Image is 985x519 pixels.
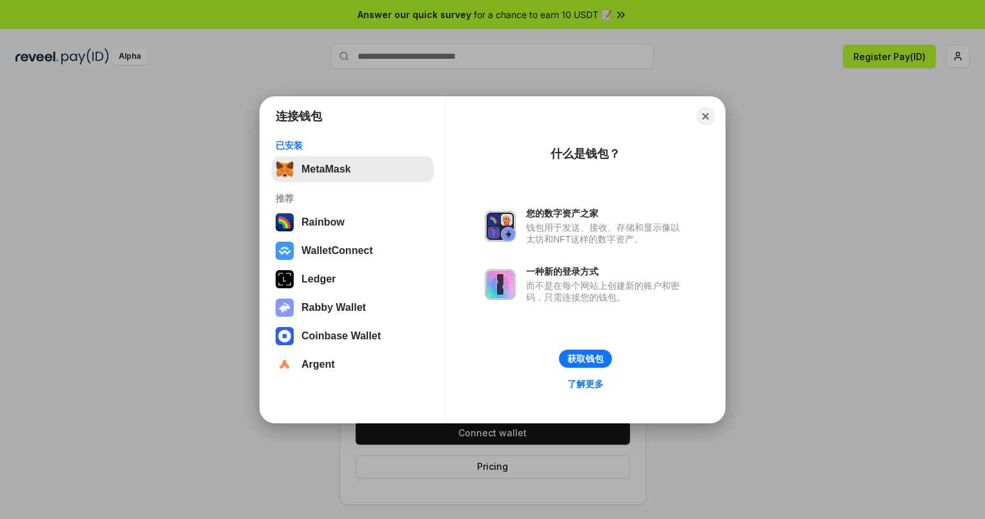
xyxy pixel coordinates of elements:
div: Ledger [301,273,336,285]
img: svg+xml,%3Csvg%20width%3D%2228%22%20height%3D%2228%22%20viewBox%3D%220%200%2028%2028%22%20fill%3D... [276,327,294,345]
button: Rainbow [272,209,434,235]
button: Close [696,107,715,125]
div: Argent [301,359,335,370]
img: svg+xml,%3Csvg%20xmlns%3D%22http%3A%2F%2Fwww.w3.org%2F2000%2Fsvg%22%20fill%3D%22none%22%20viewBox... [276,299,294,317]
div: Rabby Wallet [301,302,366,313]
img: svg+xml,%3Csvg%20fill%3D%22none%22%20height%3D%2233%22%20viewBox%3D%220%200%2035%2033%22%20width%... [276,160,294,178]
button: Ledger [272,266,434,292]
div: 钱包用于发送、接收、存储和显示像以太坊和NFT这样的数字资产。 [526,222,686,245]
div: 已安装 [276,140,430,151]
div: MetaMask [301,164,350,175]
img: svg+xml,%3Csvg%20xmlns%3D%22http%3A%2F%2Fwww.w3.org%2F2000%2Fsvg%22%20width%3D%2228%22%20height%3... [276,270,294,288]
button: Argent [272,352,434,377]
button: WalletConnect [272,238,434,264]
div: 什么是钱包？ [551,146,620,162]
div: 了解更多 [567,378,604,390]
div: 您的数字资产之家 [526,207,686,219]
button: Rabby Wallet [272,295,434,321]
div: 推荐 [276,193,430,204]
div: 获取钱包 [567,353,604,365]
a: 了解更多 [560,376,611,392]
img: svg+xml,%3Csvg%20xmlns%3D%22http%3A%2F%2Fwww.w3.org%2F2000%2Fsvg%22%20fill%3D%22none%22%20viewBox... [485,211,516,242]
img: svg+xml,%3Csvg%20width%3D%22120%22%20height%3D%22120%22%20viewBox%3D%220%200%20120%20120%22%20fil... [276,213,294,231]
div: Coinbase Wallet [301,330,381,342]
button: Coinbase Wallet [272,323,434,349]
div: WalletConnect [301,245,373,257]
div: 一种新的登录方式 [526,266,686,277]
img: svg+xml,%3Csvg%20xmlns%3D%22http%3A%2F%2Fwww.w3.org%2F2000%2Fsvg%22%20fill%3D%22none%22%20viewBox... [485,269,516,300]
img: svg+xml,%3Csvg%20width%3D%2228%22%20height%3D%2228%22%20viewBox%3D%220%200%2028%2028%22%20fill%3D... [276,242,294,260]
img: svg+xml,%3Csvg%20width%3D%2228%22%20height%3D%2228%22%20viewBox%3D%220%200%2028%2028%22%20fill%3D... [276,355,294,374]
div: 而不是在每个网站上创建新的账户和密码，只需连接您的钱包。 [526,280,686,303]
button: MetaMask [272,156,434,182]
div: Rainbow [301,217,345,228]
button: 获取钱包 [559,350,612,368]
h1: 连接钱包 [276,109,322,124]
